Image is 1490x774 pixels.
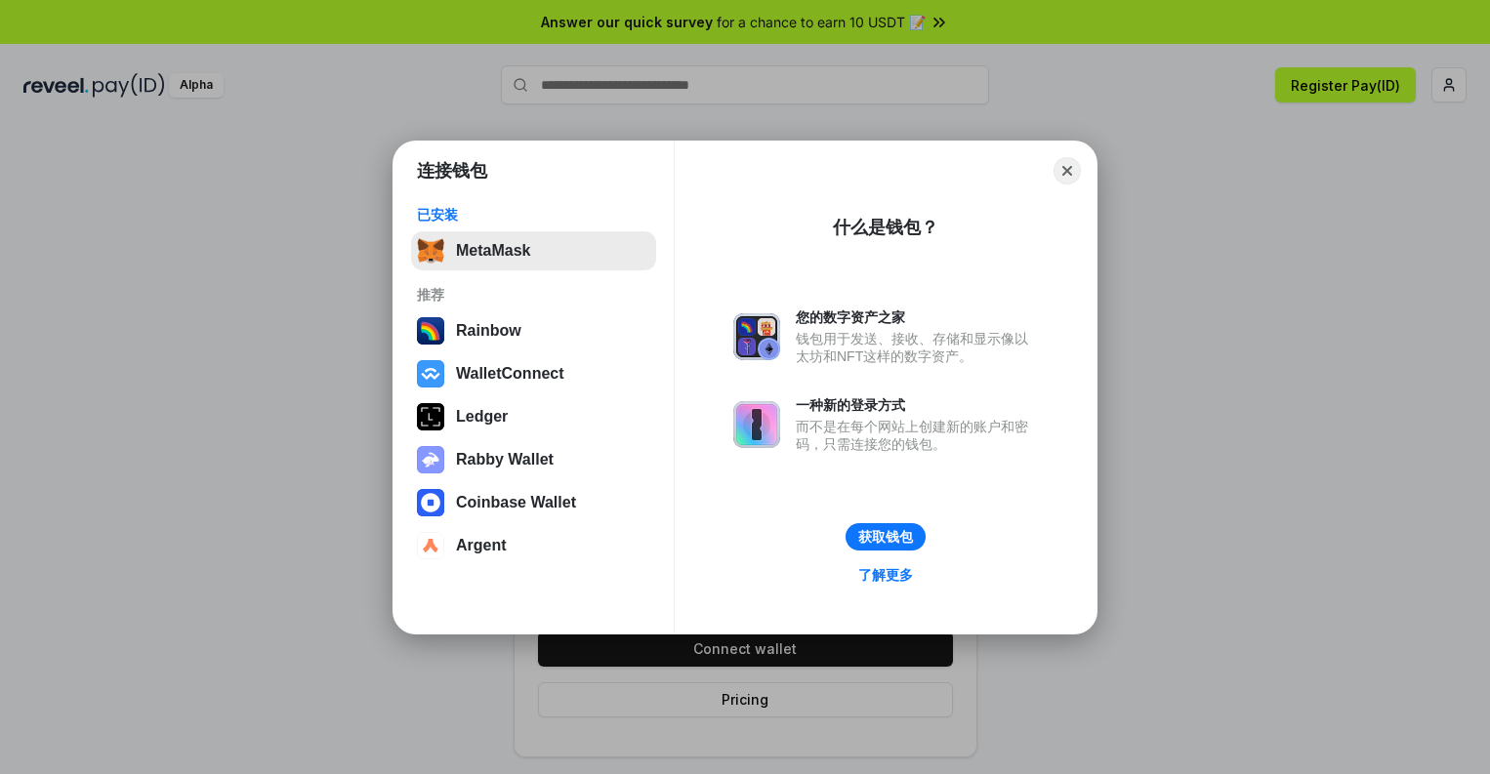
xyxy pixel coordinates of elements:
div: Rabby Wallet [456,451,554,468]
button: Ledger [411,397,656,436]
div: 了解更多 [858,566,913,584]
img: svg+xml,%3Csvg%20width%3D%2228%22%20height%3D%2228%22%20viewBox%3D%220%200%2028%2028%22%20fill%3D... [417,360,444,387]
button: Close [1054,157,1081,184]
div: 一种新的登录方式 [796,396,1038,414]
button: Argent [411,526,656,565]
div: WalletConnect [456,365,564,383]
img: svg+xml,%3Csvg%20xmlns%3D%22http%3A%2F%2Fwww.w3.org%2F2000%2Fsvg%22%20fill%3D%22none%22%20viewBox... [733,313,780,360]
h1: 连接钱包 [417,159,487,183]
img: svg+xml,%3Csvg%20xmlns%3D%22http%3A%2F%2Fwww.w3.org%2F2000%2Fsvg%22%20width%3D%2228%22%20height%3... [417,403,444,430]
img: svg+xml,%3Csvg%20width%3D%22120%22%20height%3D%22120%22%20viewBox%3D%220%200%20120%20120%22%20fil... [417,317,444,345]
div: Ledger [456,408,508,426]
img: svg+xml,%3Csvg%20fill%3D%22none%22%20height%3D%2233%22%20viewBox%3D%220%200%2035%2033%22%20width%... [417,237,444,265]
a: 了解更多 [847,562,925,588]
div: 推荐 [417,286,650,304]
button: 获取钱包 [846,523,926,550]
button: WalletConnect [411,354,656,393]
button: Coinbase Wallet [411,483,656,522]
img: svg+xml,%3Csvg%20width%3D%2228%22%20height%3D%2228%22%20viewBox%3D%220%200%2028%2028%22%20fill%3D... [417,532,444,559]
img: svg+xml,%3Csvg%20xmlns%3D%22http%3A%2F%2Fwww.w3.org%2F2000%2Fsvg%22%20fill%3D%22none%22%20viewBox... [417,446,444,473]
div: 钱包用于发送、接收、存储和显示像以太坊和NFT这样的数字资产。 [796,330,1038,365]
button: Rabby Wallet [411,440,656,479]
div: 获取钱包 [858,528,913,546]
div: 您的数字资产之家 [796,308,1038,326]
div: Coinbase Wallet [456,494,576,511]
img: svg+xml,%3Csvg%20width%3D%2228%22%20height%3D%2228%22%20viewBox%3D%220%200%2028%2028%22%20fill%3D... [417,489,444,516]
div: Argent [456,537,507,554]
button: MetaMask [411,231,656,270]
div: Rainbow [456,322,521,340]
div: 什么是钱包？ [833,216,938,239]
button: Rainbow [411,311,656,350]
div: 已安装 [417,206,650,224]
div: MetaMask [456,242,530,260]
img: svg+xml,%3Csvg%20xmlns%3D%22http%3A%2F%2Fwww.w3.org%2F2000%2Fsvg%22%20fill%3D%22none%22%20viewBox... [733,401,780,448]
div: 而不是在每个网站上创建新的账户和密码，只需连接您的钱包。 [796,418,1038,453]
